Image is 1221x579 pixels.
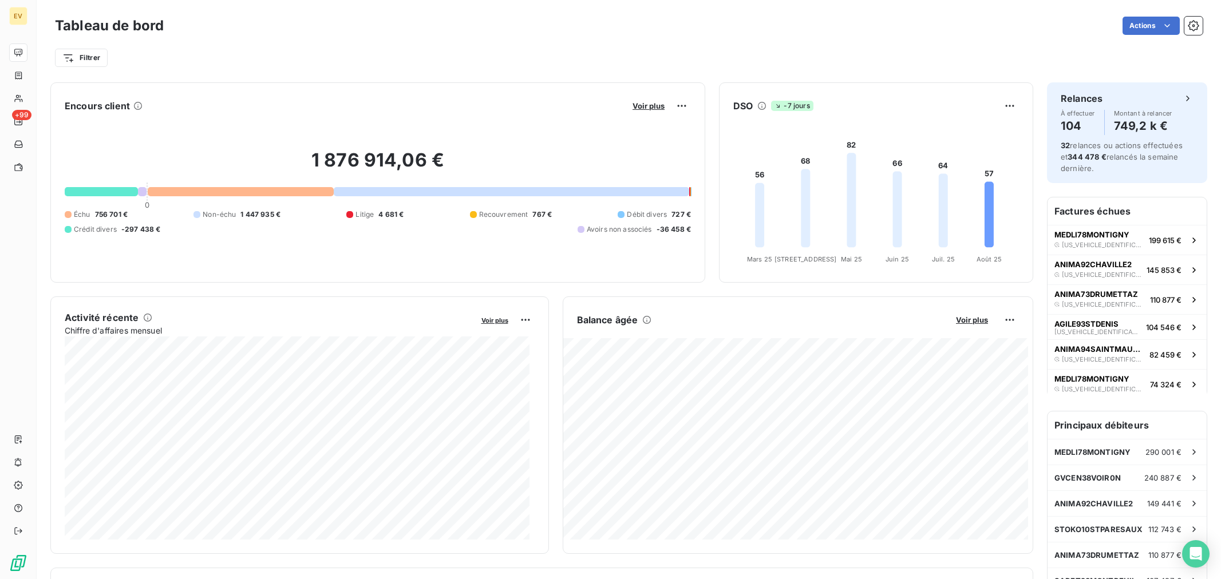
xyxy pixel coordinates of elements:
[355,209,374,220] span: Litige
[657,224,691,235] span: -36 458 €
[1061,110,1095,117] span: À effectuer
[9,554,27,572] img: Logo LeanPay
[1054,499,1133,508] span: ANIMA92CHAVILLE2
[1062,241,1144,248] span: [US_VEHICLE_IDENTIFICATION_NUMBER]
[1061,92,1103,105] h6: Relances
[1148,550,1182,560] span: 110 877 €
[577,313,638,327] h6: Balance âgée
[55,15,164,36] h3: Tableau de bord
[1150,295,1182,304] span: 110 877 €
[1147,265,1182,275] span: 145 853 €
[1061,117,1095,135] h4: 104
[953,315,991,325] button: Voir plus
[12,110,31,120] span: +99
[1054,447,1131,457] span: MEDLI78MONTIGNY
[1054,473,1121,482] span: GVCEN38VOIR0N
[771,101,813,111] span: -7 jours
[1048,255,1207,284] button: ANIMA92CHAVILLE2[US_VEHICLE_IDENTIFICATION_NUMBER]145 853 €
[1048,339,1207,369] button: ANIMA94SAINTMAURDES[US_VEHICLE_IDENTIFICATION_NUMBER]82 459 €
[1114,117,1172,135] h4: 749,2 k €
[74,224,117,235] span: Crédit divers
[1054,328,1141,335] span: [US_VEHICLE_IDENTIFICATION_NUMBER]
[633,101,665,110] span: Voir plus
[1061,141,1070,150] span: 32
[9,7,27,25] div: EV
[1054,260,1132,269] span: ANIMA92CHAVILLE2
[74,209,90,220] span: Échu
[65,311,139,324] h6: Activité récente
[627,209,667,220] span: Débit divers
[532,209,552,220] span: 767 €
[1114,110,1172,117] span: Montant à relancer
[145,200,149,209] span: 0
[478,315,512,325] button: Voir plus
[886,255,909,263] tspan: Juin 25
[240,209,280,220] span: 1 447 935 €
[481,316,508,324] span: Voir plus
[1054,230,1129,239] span: MEDLI78MONTIGNY
[65,324,473,336] span: Chiffre d'affaires mensuel
[1149,236,1182,245] span: 199 615 €
[1148,525,1182,534] span: 112 743 €
[775,255,836,263] tspan: [STREET_ADDRESS]
[1048,225,1207,255] button: MEDLI78MONTIGNY[US_VEHICLE_IDENTIFICATION_NUMBER]199 615 €
[55,49,108,67] button: Filtrer
[479,209,528,220] span: Recouvrement
[1123,17,1180,35] button: Actions
[1054,550,1139,560] span: ANIMA73DRUMETTAZ
[1150,380,1182,389] span: 74 324 €
[1048,369,1207,399] button: MEDLI78MONTIGNY[US_VEHICLE_IDENTIFICATION_NUMBER]74 324 €
[629,101,668,111] button: Voir plus
[932,255,955,263] tspan: Juil. 25
[1144,473,1182,482] span: 240 887 €
[1062,271,1142,278] span: [US_VEHICLE_IDENTIFICATION_NUMBER]
[1149,350,1182,359] span: 82 459 €
[1054,319,1119,328] span: AGILE93STDENIS
[1068,152,1106,161] span: 344 478 €
[1062,386,1145,392] span: [US_VEHICLE_IDENTIFICATION_NUMBER]
[1147,499,1182,508] span: 149 441 €
[378,209,404,220] span: 4 681 €
[95,209,128,220] span: 756 701 €
[65,99,130,113] h6: Encours client
[1054,525,1143,534] span: STOKO10STPARESAUX
[1048,197,1207,225] h6: Factures échues
[1061,141,1183,173] span: relances ou actions effectuées et relancés la semaine dernière.
[1182,540,1210,568] div: Open Intercom Messenger
[1145,447,1182,457] span: 290 001 €
[1048,411,1207,439] h6: Principaux débiteurs
[587,224,652,235] span: Avoirs non associés
[747,255,772,263] tspan: Mars 25
[977,255,1002,263] tspan: Août 25
[1048,314,1207,339] button: AGILE93STDENIS[US_VEHICLE_IDENTIFICATION_NUMBER]104 546 €
[121,224,161,235] span: -297 438 €
[671,209,691,220] span: 727 €
[1054,289,1138,299] span: ANIMA73DRUMETTAZ
[1054,374,1129,383] span: MEDLI78MONTIGNY
[1048,284,1207,314] button: ANIMA73DRUMETTAZ[US_VEHICLE_IDENTIFICATION_NUMBER]110 877 €
[1062,301,1145,308] span: [US_VEHICLE_IDENTIFICATION_NUMBER]
[65,149,691,183] h2: 1 876 914,06 €
[1054,344,1145,354] span: ANIMA94SAINTMAURDES
[9,112,27,130] a: +99
[203,209,236,220] span: Non-échu
[733,99,753,113] h6: DSO
[1146,323,1182,332] span: 104 546 €
[1062,356,1145,363] span: [US_VEHICLE_IDENTIFICATION_NUMBER]
[841,255,862,263] tspan: Mai 25
[956,315,988,324] span: Voir plus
